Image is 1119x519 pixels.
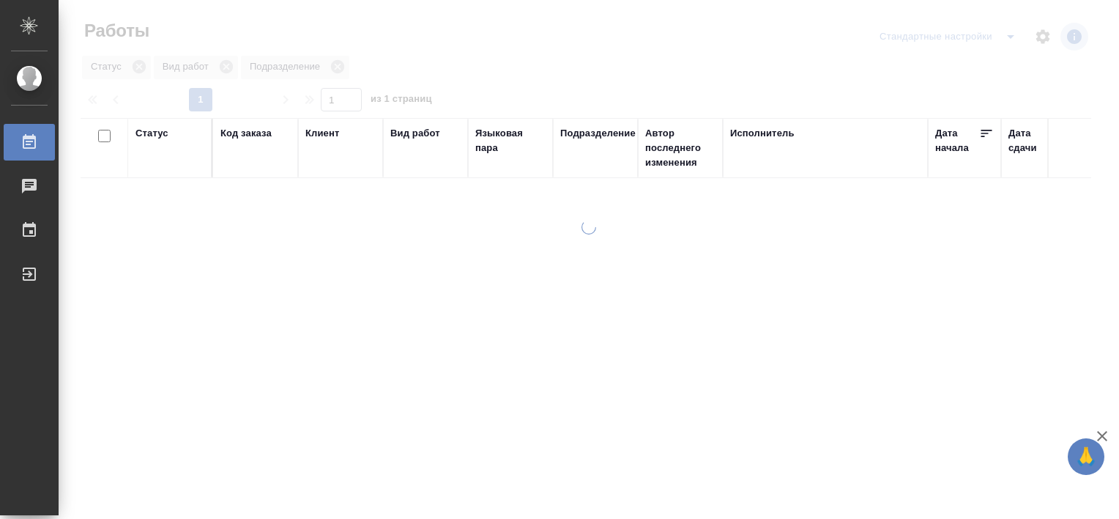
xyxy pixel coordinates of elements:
div: Клиент [305,126,339,141]
div: Дата сдачи [1008,126,1052,155]
div: Исполнитель [730,126,795,141]
div: Подразделение [560,126,636,141]
div: Дата начала [935,126,979,155]
div: Вид работ [390,126,440,141]
span: 🙏 [1074,441,1098,472]
div: Код заказа [220,126,272,141]
div: Языковая пара [475,126,546,155]
div: Статус [135,126,168,141]
div: Автор последнего изменения [645,126,715,170]
button: 🙏 [1068,438,1104,475]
